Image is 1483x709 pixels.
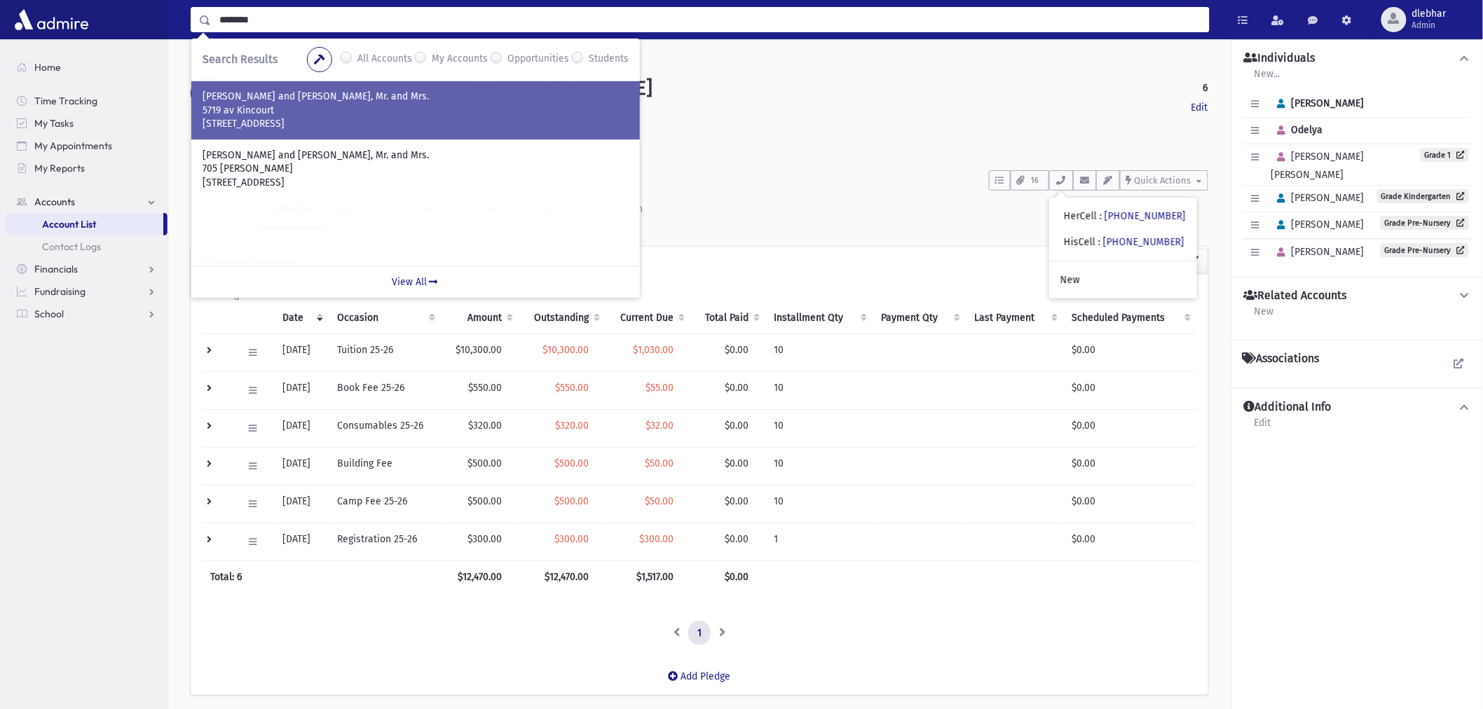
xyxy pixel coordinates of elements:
[203,104,629,118] p: 5719 av Kincourt
[34,139,112,152] span: My Appointments
[34,117,74,130] span: My Tasks
[34,308,64,320] span: School
[645,382,674,394] span: $55.00
[554,533,589,545] span: $300.00
[725,420,749,432] span: $0.00
[555,420,589,432] span: $320.00
[554,457,589,469] span: $500.00
[555,382,589,394] span: $550.00
[1011,170,1049,191] button: 16
[329,333,441,371] td: Tuition 25-26
[203,90,629,104] p: [PERSON_NAME] and [PERSON_NAME], Mr. and Mrs.
[274,409,329,447] td: [DATE]
[507,51,569,68] label: Opportunities
[34,61,61,74] span: Home
[34,95,97,107] span: Time Tracking
[1064,409,1197,447] td: $0.00
[6,112,168,135] a: My Tasks
[725,457,749,469] span: $0.00
[1064,523,1197,560] td: $0.00
[1254,66,1281,91] a: New...
[1103,236,1184,248] a: [PHONE_NUMBER]
[6,303,168,325] a: School
[725,344,749,356] span: $0.00
[1191,100,1208,115] a: Edit
[42,218,96,230] span: Account List
[202,560,441,593] th: Total: 6
[1064,235,1184,249] div: HisCell
[274,302,329,334] th: Date: activate to sort column ascending
[274,333,329,371] td: [DATE]
[274,485,329,523] td: [DATE]
[966,302,1064,334] th: Last Payment: activate to sort column ascending
[725,495,749,507] span: $0.00
[725,382,749,394] span: $0.00
[519,302,606,334] th: Outstanding: activate to sort column ascending
[202,287,1197,302] div: Showing 1 to 6 of 6 entries
[657,659,742,694] a: Add Pledge
[441,371,519,409] td: $550.00
[329,447,441,485] td: Building Fee
[6,191,168,213] a: Accounts
[441,333,519,371] td: $10,300.00
[1271,219,1365,230] span: [PERSON_NAME]
[441,409,519,447] td: $320.00
[1244,289,1347,303] h4: Related Accounts
[329,371,441,409] td: Book Fee 25-26
[441,302,519,334] th: Amount: activate to sort column ascending
[1243,289,1472,303] button: Related Accounts
[1254,415,1272,440] a: Edit
[6,258,168,280] a: Financials
[203,162,629,176] p: 705 [PERSON_NAME]
[274,371,329,409] td: [DATE]
[1271,97,1365,109] span: [PERSON_NAME]
[329,302,441,334] th: Occasion : activate to sort column ascending
[1064,447,1197,485] td: $0.00
[765,371,873,409] td: 10
[191,76,224,110] div: A
[633,344,674,356] span: $1,030.00
[1381,216,1469,230] a: Grade Pre-Nursery
[589,51,629,68] label: Students
[765,333,873,371] td: 10
[6,56,168,78] a: Home
[1064,209,1186,223] div: HerCell
[1105,210,1186,222] a: [PHONE_NUMBER]
[6,135,168,157] a: My Appointments
[191,57,242,69] a: Accounts
[191,56,242,76] nav: breadcrumb
[725,533,749,545] span: $0.00
[1064,302,1197,334] th: Scheduled Payments: activate to sort column ascending
[1254,303,1275,329] a: New
[1243,400,1472,415] button: Additional Info
[329,409,441,447] td: Consumables 25-26
[1120,170,1208,191] button: Quick Actions
[1271,192,1365,204] span: [PERSON_NAME]
[1027,174,1043,187] span: 16
[211,7,1209,32] input: Search
[6,90,168,112] a: Time Tracking
[329,485,441,523] td: Camp Fee 25-26
[34,285,86,298] span: Fundraising
[1271,151,1365,181] span: [PERSON_NAME] [PERSON_NAME]
[203,176,629,190] p: [STREET_ADDRESS]
[688,621,711,646] a: 1
[357,51,412,68] label: All Accounts
[765,409,873,447] td: 10
[1244,51,1315,66] h4: Individuals
[34,263,78,275] span: Financials
[441,523,519,560] td: $300.00
[639,533,674,545] span: $300.00
[6,280,168,303] a: Fundraising
[441,485,519,523] td: $500.00
[765,523,873,560] td: 1
[542,344,589,356] span: $10,300.00
[765,485,873,523] td: 10
[432,51,488,68] label: My Accounts
[1271,124,1323,136] span: Odelya
[690,302,765,334] th: Total Paid: activate to sort column ascending
[765,302,873,334] th: Installment Qty: activate to sort column ascending
[1271,246,1365,258] span: [PERSON_NAME]
[519,560,606,593] th: $12,470.00
[645,457,674,469] span: $50.00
